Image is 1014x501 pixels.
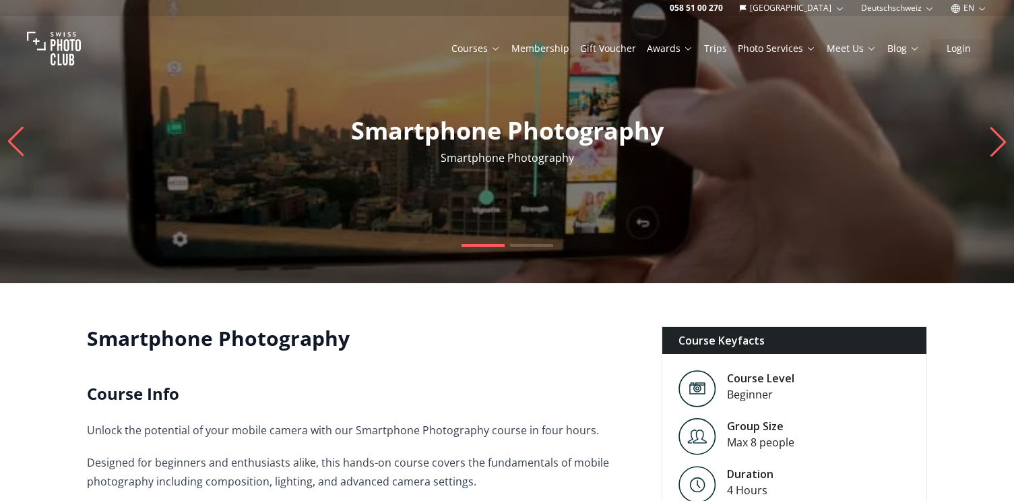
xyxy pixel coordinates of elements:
img: Level [678,370,716,407]
div: Max 8 people [727,434,794,450]
a: Awards [647,42,693,55]
a: Gift Voucher [580,42,636,55]
a: Blog [887,42,920,55]
p: Unlock the potential of your mobile camera with our Smartphone Photography course in four hours. [87,421,640,440]
h1: Smartphone Photography [87,326,640,351]
a: Photo Services [738,42,816,55]
div: Course Keyfacts [662,327,927,354]
a: Membership [511,42,569,55]
button: Courses [446,39,506,58]
p: Designed for beginners and enthusiasts alike, this hands-on course covers the fundamentals of mob... [87,453,640,491]
button: Photo Services [732,39,821,58]
h2: Course Info [87,383,640,405]
a: 058 51 00 270 [670,3,723,13]
a: Courses [451,42,501,55]
img: Swiss photo club [27,22,81,76]
a: Trips [704,42,727,55]
button: Blog [882,39,925,58]
button: Trips [699,39,732,58]
div: Course Level [727,370,794,386]
button: Membership [506,39,575,58]
a: Meet Us [827,42,877,55]
button: Meet Us [821,39,882,58]
div: Beginner [727,386,794,403]
div: Group Size [727,418,794,434]
img: Level [678,418,716,455]
div: Duration [727,466,773,482]
button: Login [930,39,987,58]
button: Gift Voucher [575,39,641,58]
button: Awards [641,39,699,58]
div: 4 Hours [727,482,773,498]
